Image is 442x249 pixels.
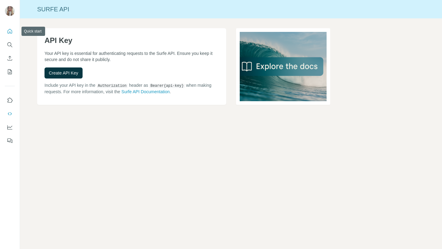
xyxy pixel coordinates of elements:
[5,6,15,16] img: Avatar
[149,84,185,88] code: Bearer {api-key}
[5,39,15,50] button: Search
[97,84,128,88] code: Authorization
[20,5,442,13] div: Surfe API
[5,66,15,77] button: My lists
[49,70,78,76] span: Create API Key
[5,53,15,64] button: Enrich CSV
[45,82,219,95] p: Include your API key in the header as when making requests. For more information, visit the .
[5,122,15,133] button: Dashboard
[5,26,15,37] button: Quick start
[45,50,219,63] p: Your API key is essential for authenticating requests to the Surfe API. Ensure you keep it secure...
[5,95,15,106] button: Use Surfe on LinkedIn
[45,67,83,79] button: Create API Key
[122,89,170,94] a: Surfe API Documentation
[45,36,219,45] h1: API Key
[5,108,15,119] button: Use Surfe API
[5,135,15,146] button: Feedback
